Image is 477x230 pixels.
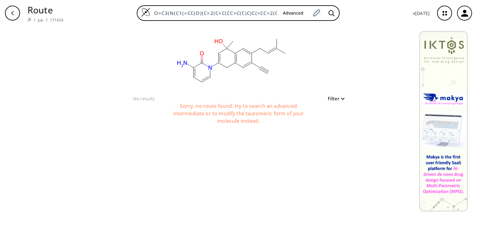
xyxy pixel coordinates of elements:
[169,26,294,95] svg: O=C3(N(C1(=CC(O)(C=2(C=C(CC=C(C)C)C(=CC=2(C1))C#C))C))C=CC=C3N)
[50,17,63,23] a: 171439
[278,7,308,19] button: Advanced
[419,31,468,211] img: Banner
[34,17,35,23] li: /
[324,96,344,101] button: Filter
[133,95,155,102] p: No results
[160,102,317,133] div: Sorry, no route found: try to search an advanced intermediate or to modify the tautomeric form of...
[27,3,63,17] p: Route
[141,7,150,17] img: Logo Spaya
[46,17,47,23] li: /
[150,10,278,16] input: Enter SMILES
[27,18,31,22] img: Spaya logo
[38,17,43,23] a: Job
[413,10,430,17] p: v [DATE]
